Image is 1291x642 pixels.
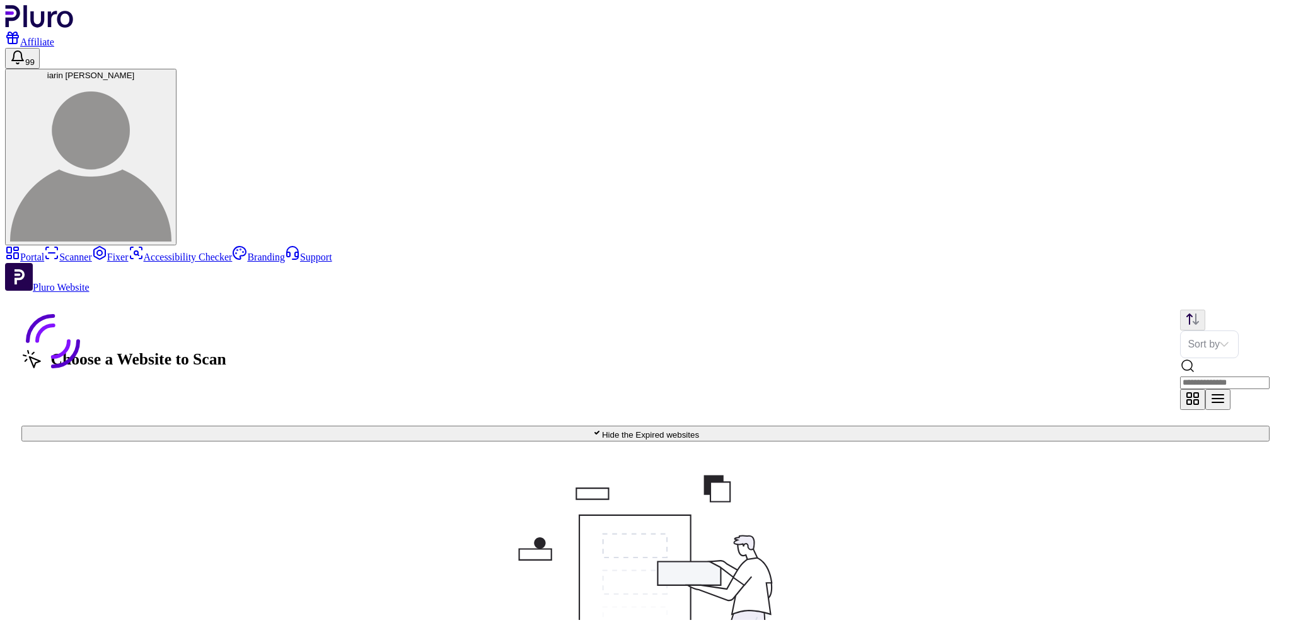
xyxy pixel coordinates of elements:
aside: Sidebar menu [5,245,1286,293]
a: Affiliate [5,37,54,47]
button: Change sorting direction [1180,310,1205,330]
a: Portal [5,252,44,262]
a: Fixer [92,252,129,262]
a: Open Pluro Website [5,282,90,293]
span: iarin [PERSON_NAME] [47,71,135,80]
a: Support [285,252,332,262]
button: Hide the Expired websites [21,426,1270,441]
button: Open notifications, you have 101 new notifications [5,48,40,69]
a: Scanner [44,252,92,262]
button: iarin [PERSON_NAME]iarin frenkel [5,69,177,245]
span: 99 [25,57,35,67]
a: Accessibility Checker [129,252,233,262]
button: Change content view type to grid [1180,389,1205,410]
img: Placeholder image [513,469,778,620]
img: iarin frenkel [10,80,171,242]
input: Website Search [1180,376,1270,389]
button: Change content view type to table [1205,389,1230,410]
a: Branding [232,252,285,262]
h1: Choose a Website to Scan [21,349,226,370]
div: Set sorting [1180,330,1239,358]
a: Logo [5,19,74,30]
